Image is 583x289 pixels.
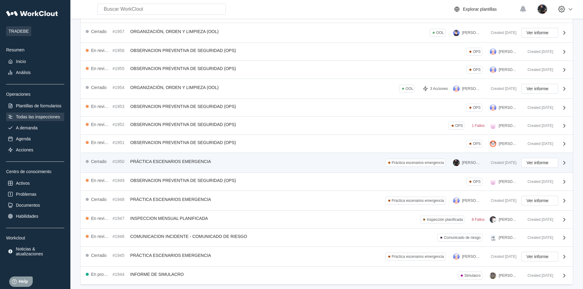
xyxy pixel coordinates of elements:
[130,29,219,34] span: ORGANIZACIÓN, ORDEN Y LIMPIEZA (OOL)
[130,66,236,71] span: OBSERVACION PREVENTIVA DE SEGURIDAD (OPS)
[527,31,549,35] span: Ver informe
[499,235,518,240] div: [PERSON_NAME]
[130,104,236,109] span: OBSERVACION PREVENTIVA DE SEGURIDAD (OPS)
[113,104,128,109] div: #1953
[81,79,573,99] a: Cerrado#1954ORGANIZACIÓN, ORDEN Y LIMPIEZA (OOL)OOL3 Acciones[PERSON_NAME]Created [DATE]Ver informe
[130,122,236,127] span: OBSERVACION PREVENTIVA DE SEGURIDAD (OPS)
[91,66,110,71] div: En revisión
[113,216,128,221] div: #1947
[113,48,128,53] div: #1956
[462,254,481,259] div: [PERSON_NAME]
[499,124,518,128] div: [PERSON_NAME]
[6,179,64,187] a: Activos
[523,106,553,110] div: Created [DATE]
[81,117,573,135] a: En revisión#1952OBSERVACION PREVENTIVA DE SEGURIDAD (OPS)OPS1 Fallos[PERSON_NAME]Created [DATE]
[6,190,64,198] a: Problemas
[6,26,31,36] span: TRADEBE
[81,153,573,173] a: Cerrado#1950PRÁCTICA ESCENARIOS EMERGENCIAPráctica escenarios emergencia[PERSON_NAME]Created [DAT...
[130,234,247,239] span: COMUNICACION INCIDENTE - COMUNICADO DE RIESGO
[392,254,444,259] div: Práctica escenarios emergencia
[392,198,444,203] div: Práctica escenarios emergencia
[523,50,553,54] div: Created [DATE]
[113,178,128,183] div: #1949
[6,47,64,52] div: Resumen
[453,197,460,204] img: user-3.png
[490,178,496,185] img: pig.png
[490,66,496,73] img: user-3.png
[91,272,110,277] div: En progreso
[97,4,226,15] input: Buscar WorkClout
[81,61,573,79] a: En revisión#1955OBSERVACION PREVENTIVA DE SEGURIDAD (OPS)OPS[PERSON_NAME]Created [DATE]
[130,216,208,221] span: INSPECCION MENSUAL PLANIFICADA
[453,85,460,92] img: user-3.png
[6,57,64,66] a: Inicio
[81,267,573,285] a: En progreso#1944INFORME DE SIMULACROSimulacro[PERSON_NAME]Created [DATE]
[499,217,518,222] div: [PERSON_NAME]
[455,124,463,128] div: OPS
[113,159,128,164] div: #1950
[499,273,518,278] div: [PERSON_NAME]
[462,161,481,165] div: [PERSON_NAME]
[16,147,33,152] div: Acciones
[91,140,110,145] div: En revisión
[91,48,110,53] div: En revisión
[81,23,573,43] a: Cerrado#1957ORGANIZACIÓN, ORDEN Y LIMPIEZA (OOL)OOL[PERSON_NAME]Created [DATE]Ver informe
[16,70,31,75] div: Análisis
[81,191,573,211] a: Cerrado#1948PRÁCTICA ESCENARIOS EMERGENCIAPráctica escenarios emergencia[PERSON_NAME]Created [DAT...
[113,140,128,145] div: #1951
[6,68,64,77] a: Análisis
[453,253,460,260] img: user-3.png
[130,140,236,145] span: OBSERVACION PREVENTIVA DE SEGURIDAD (OPS)
[523,142,553,146] div: Created [DATE]
[523,124,553,128] div: Created [DATE]
[392,161,444,165] div: Práctica escenarios emergencia
[462,198,481,203] div: [PERSON_NAME]
[499,180,518,184] div: [PERSON_NAME]
[490,104,496,111] img: user-3.png
[113,66,128,71] div: #1955
[91,29,107,34] div: Cerrado
[81,211,573,229] a: En revisión#1947INSPECCION MENSUAL PLANIFICADAInspección planificada8 Fallos[PERSON_NAME]Created ...
[523,235,553,240] div: Created [DATE]
[521,84,558,94] button: Ver informe
[523,68,553,72] div: Created [DATE]
[490,216,496,223] img: cat.png
[6,113,64,121] a: Todas las inspecciones
[6,245,64,258] a: Noticias & atualizaciones
[6,235,64,240] div: Workclout
[16,181,30,186] div: Activos
[113,85,128,90] div: #1954
[499,68,518,72] div: [PERSON_NAME]
[499,50,518,54] div: [PERSON_NAME]
[91,253,107,258] div: Cerrado
[486,254,517,259] div: Created [DATE]
[473,180,480,184] div: OPS
[490,122,496,129] img: pig.png
[6,124,64,132] a: A demanda
[16,114,60,119] div: Todas las inspecciones
[472,217,484,222] div: 8 Fallos
[473,68,480,72] div: OPS
[527,87,549,91] span: Ver informe
[113,197,128,202] div: #1948
[464,273,480,278] div: Simulacro
[16,192,36,197] div: Problemas
[527,254,549,259] span: Ver informe
[130,253,211,258] span: PRÁCTICA ESCENARIOS EMERGENCIA
[91,216,110,221] div: En revisión
[16,203,40,208] div: Documentos
[81,247,573,267] a: Cerrado#1945PRÁCTICA ESCENARIOS EMERGENCIAPráctica escenarios emergencia[PERSON_NAME]Created [DAT...
[113,253,128,258] div: #1945
[537,4,547,14] img: 2a7a337f-28ec-44a9-9913-8eaa51124fce.jpg
[16,136,31,141] div: Agenda
[16,246,63,256] div: Noticias & atualizaciones
[430,87,448,91] div: 3 Acciones
[130,159,211,164] span: PRÁCTICA ESCENARIOS EMERGENCIA
[453,159,460,166] img: 2a7a337f-28ec-44a9-9913-8eaa51124fce.jpg
[444,235,480,240] div: Comunicado de riesgo
[453,29,460,36] img: user-5.png
[486,31,517,35] div: Created [DATE]
[81,229,573,247] a: En revisión#1946COMUNICACION INCIDENTE - COMUNICADO DE RIESGOComunicado de riesgo[PERSON_NAME]Cre...
[499,142,518,146] div: [PERSON_NAME]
